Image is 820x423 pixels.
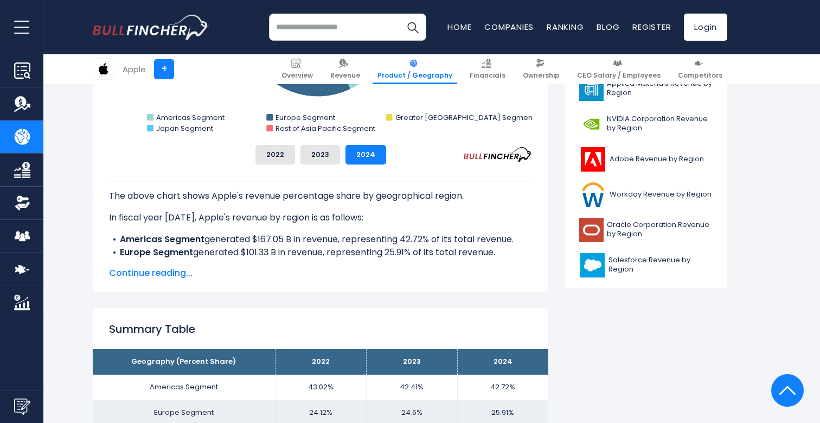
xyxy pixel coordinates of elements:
[109,321,532,337] h2: Summary Table
[547,21,584,33] a: Ranking
[156,123,213,134] text: Japan Segment
[330,71,360,80] span: Revenue
[518,54,565,84] a: Ownership
[275,349,366,375] th: 2022
[93,15,209,40] a: Go to homepage
[109,246,532,259] li: generated $101.33 B in revenue, representing 25.91% of its total revenue.
[573,109,719,139] a: NVIDIA Corporation Revenue by Region
[447,21,471,33] a: Home
[457,349,548,375] th: 2024
[366,375,457,400] td: 42.41%
[373,54,457,84] a: Product / Geography
[377,71,452,80] span: Product / Geography
[579,77,604,101] img: AMAT logo
[577,71,661,80] span: CEO Salary / Employees
[579,218,604,242] img: ORCL logo
[123,63,146,75] div: Apple
[120,259,297,272] b: Greater [GEOGRAPHIC_DATA] Segment
[366,349,457,375] th: 2023
[109,267,532,280] span: Continue reading...
[597,21,619,33] a: Blog
[154,59,174,79] a: +
[109,233,532,246] li: generated $167.05 B in revenue, representing 42.72% of its total revenue.
[579,182,606,207] img: WDAY logo
[607,115,713,133] span: NVIDIA Corporation Revenue by Region
[281,71,313,80] span: Overview
[470,71,505,80] span: Financials
[277,54,318,84] a: Overview
[484,21,534,33] a: Companies
[276,123,375,134] text: Rest of Asia Pacific Segment
[607,220,713,239] span: Oracle Corporation Revenue by Region
[325,54,365,84] a: Revenue
[109,181,532,376] div: The for Apple is the Americas Segment, which represents 42.72% of its total revenue. The for Appl...
[14,195,30,211] img: Ownership
[523,71,560,80] span: Ownership
[573,144,719,174] a: Adobe Revenue by Region
[572,54,665,84] a: CEO Salary / Employees
[255,145,295,165] button: 2022
[673,54,727,84] a: Competitors
[399,14,426,41] button: Search
[632,21,671,33] a: Register
[300,145,340,165] button: 2023
[579,253,605,277] img: CRM logo
[276,112,335,123] text: Europe Segment
[573,250,719,280] a: Salesforce Revenue by Region
[93,15,209,40] img: bullfincher logo
[156,112,225,123] text: Americas Segment
[678,71,722,80] span: Competitors
[395,112,535,123] text: Greater [GEOGRAPHIC_DATA] Segment
[93,59,114,79] img: AAPL logo
[93,375,275,400] td: Americas Segment
[610,190,712,199] span: Workday Revenue by Region
[579,112,604,136] img: NVDA logo
[684,14,727,41] a: Login
[120,246,193,258] b: Europe Segment
[573,215,719,245] a: Oracle Corporation Revenue by Region
[608,256,713,274] span: Salesforce Revenue by Region
[573,74,719,104] a: Applied Materials Revenue by Region
[457,375,548,400] td: 42.72%
[109,211,532,224] p: In fiscal year [DATE], Apple's revenue by region is as follows:
[120,233,204,245] b: Americas Segment
[109,190,532,203] p: The above chart shows Apple's revenue percentage share by geographical region.
[345,145,386,165] button: 2024
[93,349,275,375] th: Geography (Percent Share)
[579,147,606,172] img: ADBE logo
[607,79,713,98] span: Applied Materials Revenue by Region
[465,54,510,84] a: Financials
[610,155,704,164] span: Adobe Revenue by Region
[573,180,719,210] a: Workday Revenue by Region
[275,375,366,400] td: 43.02%
[109,259,532,285] li: generated $66.95 B in revenue, representing 17.12% of its total revenue.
